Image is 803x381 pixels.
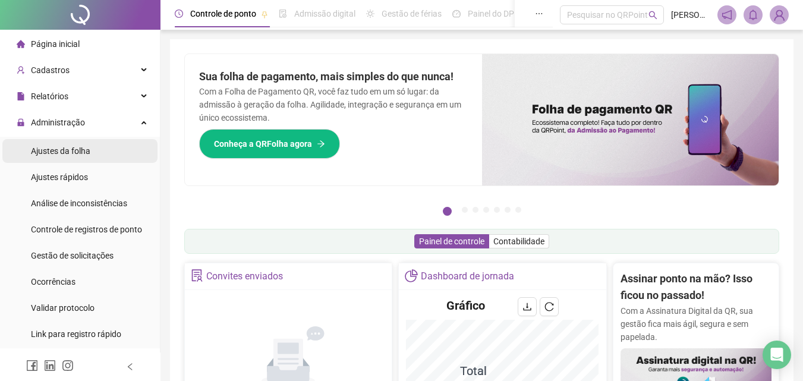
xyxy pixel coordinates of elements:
[190,9,256,18] span: Controle de ponto
[648,11,657,20] span: search
[763,341,791,369] div: Open Intercom Messenger
[468,9,514,18] span: Painel do DP
[621,304,771,344] p: Com a Assinatura Digital da QR, sua gestão fica mais ágil, segura e sem papelada.
[31,146,90,156] span: Ajustes da folha
[366,10,374,18] span: sun
[443,207,452,216] button: 1
[493,237,544,246] span: Contabilidade
[522,302,532,311] span: download
[31,118,85,127] span: Administração
[199,68,468,85] h2: Sua folha de pagamento, mais simples do que nunca!
[17,66,25,74] span: user-add
[44,360,56,371] span: linkedin
[31,303,95,313] span: Validar protocolo
[382,9,442,18] span: Gestão de férias
[405,269,417,282] span: pie-chart
[17,92,25,100] span: file
[505,207,511,213] button: 6
[294,9,355,18] span: Admissão digital
[199,85,468,124] p: Com a Folha de Pagamento QR, você faz tudo em um só lugar: da admissão à geração da folha. Agilid...
[621,270,771,304] h2: Assinar ponto na mão? Isso ficou no passado!
[31,172,88,182] span: Ajustes rápidos
[494,207,500,213] button: 5
[31,329,121,339] span: Link para registro rápido
[31,39,80,49] span: Página inicial
[515,207,521,213] button: 7
[206,266,283,286] div: Convites enviados
[199,129,340,159] button: Conheça a QRFolha agora
[452,10,461,18] span: dashboard
[770,6,788,24] img: 49223
[748,10,758,20] span: bell
[31,251,114,260] span: Gestão de solicitações
[482,54,779,185] img: banner%2F8d14a306-6205-4263-8e5b-06e9a85ad873.png
[17,40,25,48] span: home
[31,65,70,75] span: Cadastros
[31,92,68,101] span: Relatórios
[214,137,312,150] span: Conheça a QRFolha agora
[462,207,468,213] button: 2
[31,225,142,234] span: Controle de registros de ponto
[175,10,183,18] span: clock-circle
[126,363,134,371] span: left
[544,302,554,311] span: reload
[317,140,325,148] span: arrow-right
[26,360,38,371] span: facebook
[31,199,127,208] span: Análise de inconsistências
[535,10,543,18] span: ellipsis
[261,11,268,18] span: pushpin
[473,207,478,213] button: 3
[62,360,74,371] span: instagram
[483,207,489,213] button: 4
[671,8,710,21] span: [PERSON_NAME]
[31,277,75,286] span: Ocorrências
[446,297,485,314] h4: Gráfico
[17,118,25,127] span: lock
[419,237,484,246] span: Painel de controle
[722,10,732,20] span: notification
[279,10,287,18] span: file-done
[191,269,203,282] span: solution
[421,266,514,286] div: Dashboard de jornada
